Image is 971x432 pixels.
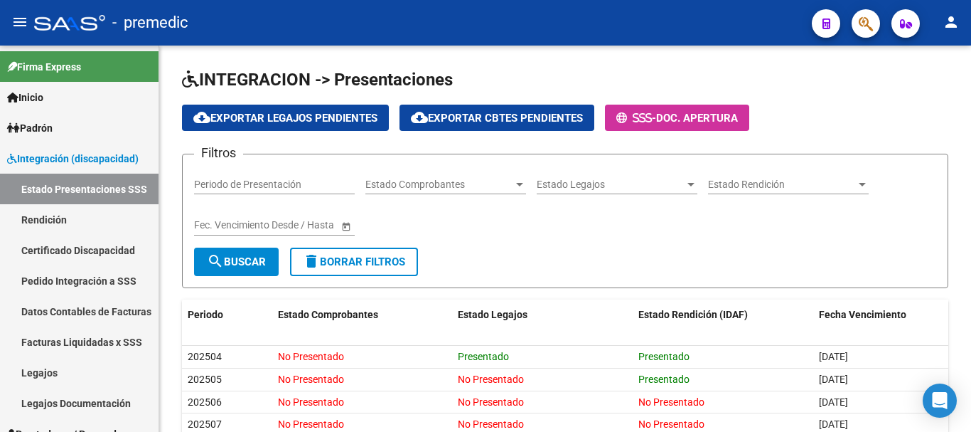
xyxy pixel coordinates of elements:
[411,112,583,125] span: Exportar Cbtes Pendientes
[194,143,243,163] h3: Filtros
[819,418,848,430] span: [DATE]
[278,351,344,362] span: No Presentado
[452,300,633,330] datatable-header-cell: Estado Legajos
[708,179,856,191] span: Estado Rendición
[819,396,848,408] span: [DATE]
[193,109,210,126] mat-icon: cloud_download
[207,255,266,268] span: Buscar
[258,219,328,231] input: Fecha fin
[458,309,527,320] span: Estado Legajos
[819,309,906,320] span: Fecha Vencimiento
[656,112,738,125] span: Doc. Apertura
[278,396,344,408] span: No Presentado
[943,14,960,31] mat-icon: person
[458,374,524,385] span: No Presentado
[182,70,453,90] span: INTEGRACION -> Presentaciones
[458,418,524,430] span: No Presentado
[11,14,28,31] mat-icon: menu
[616,112,656,125] span: -
[278,374,344,385] span: No Presentado
[182,300,272,330] datatable-header-cell: Periodo
[819,374,848,385] span: [DATE]
[278,309,378,320] span: Estado Comprobantes
[112,7,188,38] span: - premedic
[188,374,222,385] span: 202505
[303,253,320,270] mat-icon: delete
[7,59,81,75] span: Firma Express
[537,179,685,191] span: Estado Legajos
[182,105,389,131] button: Exportar Legajos Pendientes
[399,105,594,131] button: Exportar Cbtes Pendientes
[278,418,344,430] span: No Presentado
[638,396,704,408] span: No Presentado
[188,418,222,430] span: 202507
[411,109,428,126] mat-icon: cloud_download
[290,248,418,276] button: Borrar Filtros
[923,384,957,418] div: Open Intercom Messenger
[207,253,224,270] mat-icon: search
[458,396,524,408] span: No Presentado
[638,374,690,385] span: Presentado
[188,396,222,408] span: 202506
[638,309,748,320] span: Estado Rendición (IDAF)
[194,219,246,231] input: Fecha inicio
[194,248,279,276] button: Buscar
[188,351,222,362] span: 202504
[7,120,53,136] span: Padrón
[7,90,43,105] span: Inicio
[638,351,690,362] span: Presentado
[272,300,453,330] datatable-header-cell: Estado Comprobantes
[458,351,509,362] span: Presentado
[819,351,848,362] span: [DATE]
[193,112,377,125] span: Exportar Legajos Pendientes
[633,300,813,330] datatable-header-cell: Estado Rendición (IDAF)
[813,300,948,330] datatable-header-cell: Fecha Vencimiento
[303,255,405,268] span: Borrar Filtros
[638,418,704,430] span: No Presentado
[365,179,513,191] span: Estado Comprobantes
[338,218,353,233] button: Open calendar
[605,105,749,131] button: -Doc. Apertura
[7,151,139,167] span: Integración (discapacidad)
[188,309,223,320] span: Periodo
